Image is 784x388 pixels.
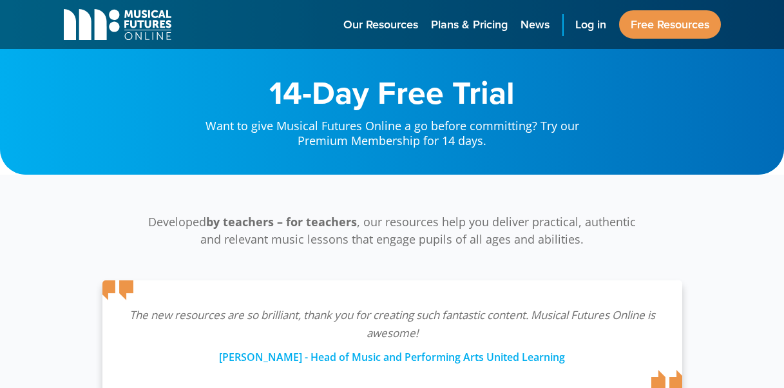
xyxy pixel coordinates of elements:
[206,214,357,229] strong: by teachers – for teachers
[141,213,644,248] p: Developed , our resources help you deliver practical, authentic and relevant music lessons that e...
[193,77,592,110] h1: 14-Day Free Trial
[619,10,721,39] a: Free Resources
[343,17,418,33] span: Our Resources
[431,17,508,33] span: Plans & Pricing
[128,342,656,365] div: [PERSON_NAME] - Head of Music and Performing Arts United Learning
[521,17,550,33] span: News
[128,306,656,342] p: The new resources are so brilliant, thank you for creating such fantastic content. Musical Future...
[575,17,606,33] span: Log in
[193,110,592,149] p: Want to give Musical Futures Online a go before committing? Try our Premium Membership for 14 days.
